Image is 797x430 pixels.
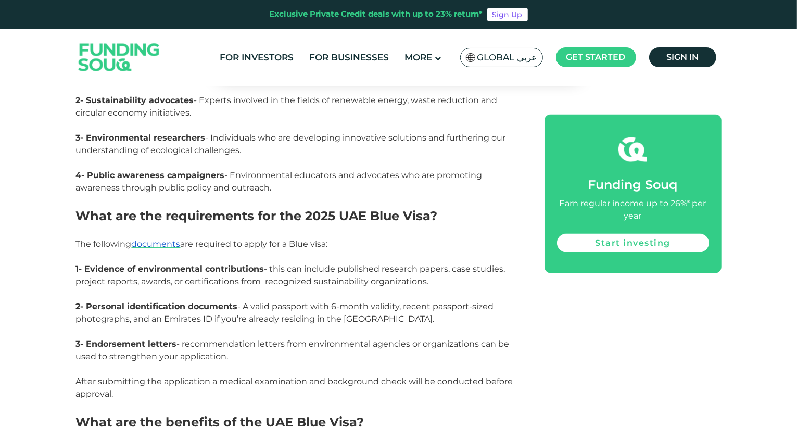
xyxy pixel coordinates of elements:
[76,170,225,180] strong: 4- Public awareness campaigners
[618,135,647,164] img: fsicon
[307,49,391,66] a: For Businesses
[270,8,483,20] div: Exclusive Private Credit deals with up to 23% return*
[76,133,206,143] strong: 3- Environmental researchers
[76,170,483,193] span: - Environmental educators and advocates who are promoting awareness through public policy and out...
[217,49,296,66] a: For Investors
[76,208,438,223] span: What are the requirements for the 2025 UAE Blue Visa?
[76,133,506,155] span: - Individuals who are developing innovative solutions and furthering our understanding of ecologi...
[76,95,498,118] span: - Experts involved in the fields of renewable energy, waste reduction and circular economy initia...
[76,95,194,105] strong: 2- Sustainability advocates
[68,31,170,84] img: Logo
[557,234,709,252] a: Start investing
[76,264,505,286] span: - this can include published research papers, case studies, project reports, awards, or certifica...
[76,264,264,274] strong: 1- Evidence of environmental contributions
[487,8,528,21] a: Sign Up
[466,53,475,62] img: SA Flag
[76,339,510,361] span: - recommendation letters from environmental agencies or organizations can be used to strengthen y...
[76,339,177,349] strong: 3- Endorsement letters
[76,414,364,429] span: What are the benefits of the UAE Blue Visa?
[666,52,699,62] span: Sign in
[132,239,181,249] a: documents
[404,52,432,62] span: More
[76,301,238,311] strong: 2- Personal identification documents
[76,239,328,249] span: The following are required to apply for a Blue visa:
[588,177,678,192] span: Funding Souq
[76,301,494,324] span: - A valid passport with 6-month validity, recent passport-sized photographs, and an Emirates ID i...
[566,52,626,62] span: Get started
[557,197,709,222] div: Earn regular income up to 26%* per year
[477,52,537,64] span: Global عربي
[649,47,716,67] a: Sign in
[76,376,513,399] span: After submitting the application a medical examination and background check will be conducted bef...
